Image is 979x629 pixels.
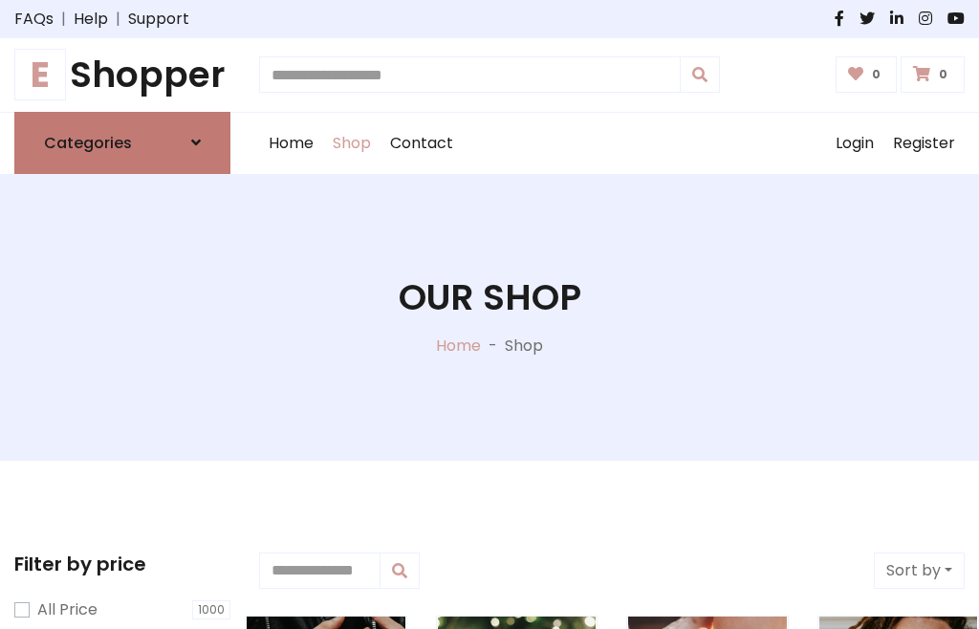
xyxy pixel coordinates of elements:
a: EShopper [14,54,230,97]
a: Contact [381,113,463,174]
h1: Shopper [14,54,230,97]
a: 0 [901,56,965,93]
h5: Filter by price [14,553,230,575]
a: Home [436,335,481,357]
a: Home [259,113,323,174]
a: Support [128,8,189,31]
h1: Our Shop [399,276,581,319]
a: Shop [323,113,381,174]
span: | [54,8,74,31]
a: 0 [836,56,898,93]
span: 0 [867,66,885,83]
button: Sort by [874,553,965,589]
span: | [108,8,128,31]
h6: Categories [44,134,132,152]
span: 1000 [192,600,230,619]
a: FAQs [14,8,54,31]
label: All Price [37,598,98,621]
a: Help [74,8,108,31]
p: - [481,335,505,358]
a: Register [883,113,965,174]
span: 0 [934,66,952,83]
p: Shop [505,335,543,358]
span: E [14,49,66,100]
a: Categories [14,112,230,174]
a: Login [826,113,883,174]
